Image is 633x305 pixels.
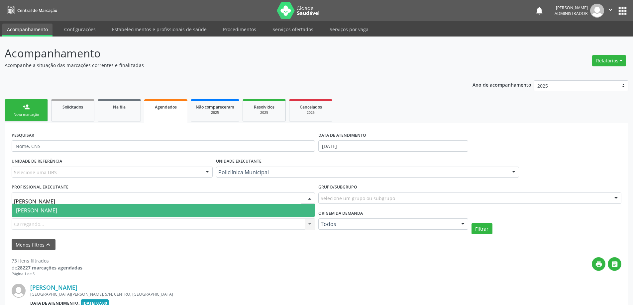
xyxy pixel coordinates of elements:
[12,271,82,277] div: Página 1 de 5
[12,130,34,140] label: PESQUISAR
[604,4,617,18] button: 
[318,208,363,219] label: Origem da demanda
[473,80,531,89] p: Ano de acompanhamento
[592,257,605,271] button: print
[595,261,602,268] i: print
[12,156,62,167] label: UNIDADE DE REFERÊNCIA
[12,239,55,251] button: Menos filtroskeyboard_arrow_up
[555,5,588,11] div: [PERSON_NAME]
[45,241,52,248] i: keyboard_arrow_up
[155,104,177,110] span: Agendados
[318,182,357,192] label: Grupo/Subgrupo
[196,110,234,115] div: 2025
[5,45,441,62] p: Acompanhamento
[17,265,82,271] strong: 28227 marcações agendadas
[12,140,315,152] input: Nome, CNS
[318,140,468,152] input: Selecione um intervalo
[300,104,322,110] span: Cancelados
[321,221,455,227] span: Todos
[196,104,234,110] span: Não compareceram
[472,223,492,234] button: Filtrar
[218,169,506,176] span: Policlínica Municipal
[12,264,82,271] div: de
[30,291,522,297] div: [GEOGRAPHIC_DATA][PERSON_NAME], S/N, CENTRO, [GEOGRAPHIC_DATA]
[62,104,83,110] span: Solicitados
[617,5,628,17] button: apps
[321,195,395,202] span: Selecione um grupo ou subgrupo
[325,24,373,35] a: Serviços por vaga
[5,62,441,69] p: Acompanhe a situação das marcações correntes e finalizadas
[590,4,604,18] img: img
[2,24,53,37] a: Acompanhamento
[318,130,366,140] label: DATA DE ATENDIMENTO
[294,110,327,115] div: 2025
[14,195,301,208] input: Selecione um profissional
[608,257,621,271] button: 
[30,284,77,291] a: [PERSON_NAME]
[248,110,281,115] div: 2025
[12,257,82,264] div: 73 itens filtrados
[59,24,100,35] a: Configurações
[535,6,544,15] button: notifications
[218,24,261,35] a: Procedimentos
[611,261,618,268] i: 
[16,207,57,214] span: [PERSON_NAME]
[23,103,30,111] div: person_add
[5,5,57,16] a: Central de Marcação
[555,11,588,16] span: Administrador
[113,104,126,110] span: Na fila
[216,156,262,167] label: UNIDADE EXECUTANTE
[607,6,614,13] i: 
[592,55,626,66] button: Relatórios
[14,169,57,176] span: Selecione uma UBS
[17,8,57,13] span: Central de Marcação
[268,24,318,35] a: Serviços ofertados
[254,104,274,110] span: Resolvidos
[12,182,68,192] label: PROFISSIONAL EXECUTANTE
[10,112,43,117] div: Nova marcação
[107,24,211,35] a: Estabelecimentos e profissionais de saúde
